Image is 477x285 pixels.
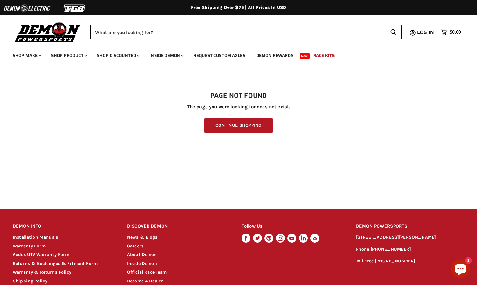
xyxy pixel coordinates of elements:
[13,104,464,110] p: The page you were looking for does not exist.
[3,2,51,14] img: Demon Electric Logo 2
[449,259,472,280] inbox-online-store-chat: Shopify online store chat
[13,219,115,234] h2: DEMON INFO
[417,28,434,36] span: Log in
[127,269,167,275] a: Official Race Team
[13,278,47,284] a: Shipping Policy
[251,49,298,62] a: Demon Rewards
[127,278,163,284] a: Become A Dealer
[127,252,157,257] a: About Demon
[242,219,344,234] h2: Follow Us
[356,219,464,234] h2: DEMON POWERSPORTS
[356,234,464,241] p: [STREET_ADDRESS][PERSON_NAME]
[13,243,46,249] a: Warranty Form
[8,46,459,62] ul: Main menu
[371,246,411,252] a: [PHONE_NUMBER]
[438,28,464,37] a: $0.00
[13,261,98,266] a: Returns & Exchanges & Fitment Form
[13,252,69,257] a: Aodes UTV Warranty Form
[414,30,438,35] a: Log in
[145,49,187,62] a: Inside Demon
[92,49,143,62] a: Shop Discounted
[385,25,402,39] button: Search
[8,49,45,62] a: Shop Make
[51,2,99,14] img: TGB Logo 2
[189,49,250,62] a: Request Custom Axles
[127,219,229,234] h2: DISCOVER DEMON
[450,29,461,35] span: $0.00
[46,49,91,62] a: Shop Product
[127,234,157,240] a: News & Blogs
[13,21,83,43] img: Demon Powersports
[13,92,464,100] h1: Page not found
[90,25,385,39] input: Search
[13,234,58,240] a: Installation Manuals
[127,243,143,249] a: Careers
[308,49,339,62] a: Race Kits
[300,53,310,59] span: New!
[90,25,402,39] form: Product
[204,118,273,133] a: Continue Shopping
[356,258,464,265] p: Toll Free:
[375,258,415,264] a: [PHONE_NUMBER]
[13,269,71,275] a: Warranty & Returns Policy
[127,261,157,266] a: Inside Demon
[356,246,464,253] p: Phone:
